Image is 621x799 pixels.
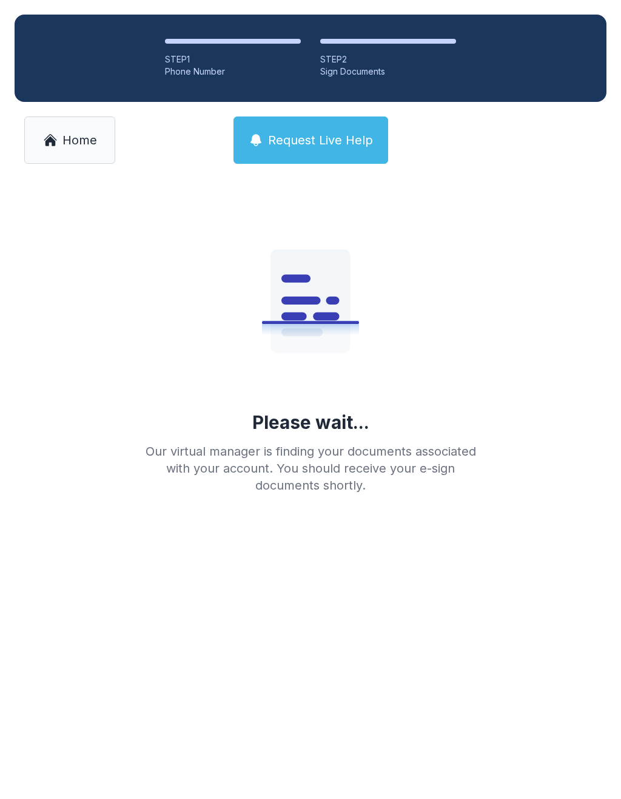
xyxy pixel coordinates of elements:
[165,66,301,78] div: Phone Number
[62,132,97,149] span: Home
[252,411,369,433] div: Please wait...
[320,66,456,78] div: Sign Documents
[320,53,456,66] div: STEP 2
[165,53,301,66] div: STEP 1
[268,132,373,149] span: Request Live Help
[136,443,485,494] div: Our virtual manager is finding your documents associated with your account. You should receive yo...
